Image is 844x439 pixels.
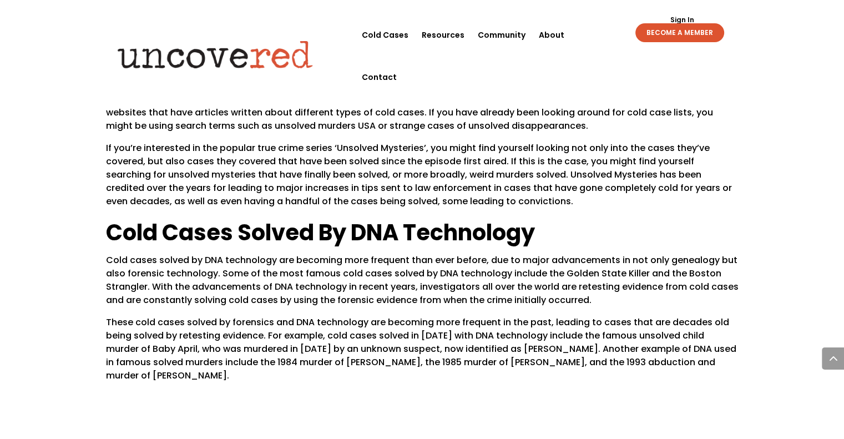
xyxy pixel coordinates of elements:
[106,254,739,316] p: Cold cases solved by DNA technology are becoming more frequent than ever before, due to major adv...
[478,14,525,56] a: Community
[106,316,739,382] p: These cold cases solved by forensics and DNA technology are becoming more frequent in the past, l...
[362,14,408,56] a: Cold Cases
[108,33,322,76] img: Uncovered logo
[664,17,700,23] a: Sign In
[422,14,464,56] a: Resources
[106,217,739,254] h2: Cold Cases Solved By DNA Technology
[635,23,724,42] a: BECOME A MEMBER
[106,142,739,217] p: If you’re interested in the popular true crime series ‘Unsolved Mysteries’, you might find yourse...
[362,56,397,98] a: Contact
[539,14,564,56] a: About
